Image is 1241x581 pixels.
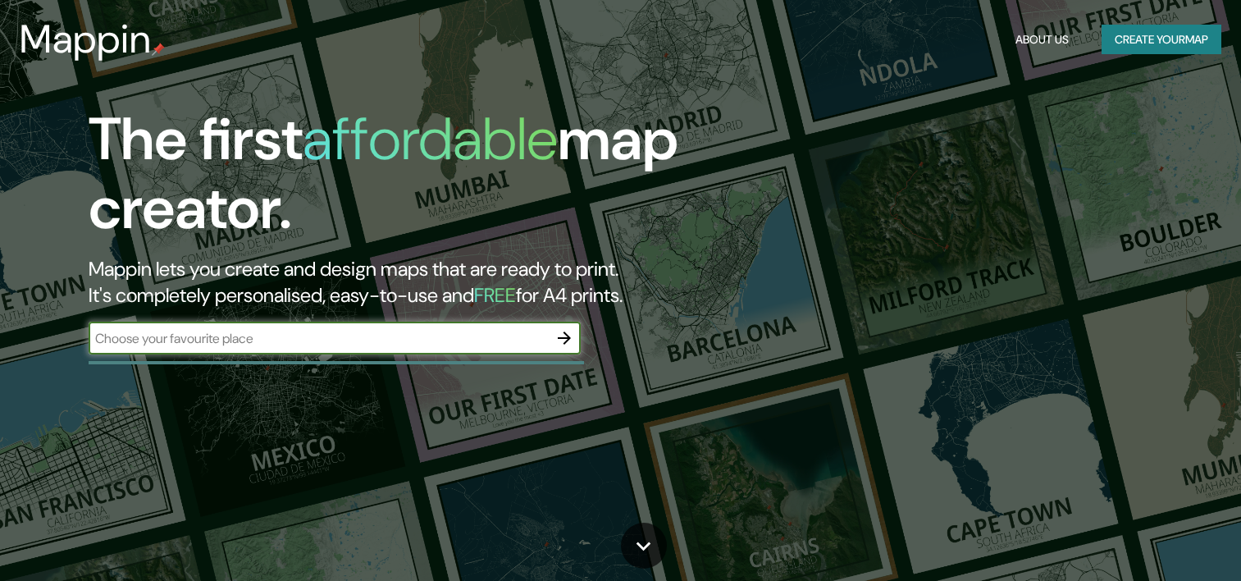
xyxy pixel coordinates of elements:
h5: FREE [474,282,516,308]
button: About Us [1009,25,1075,55]
h1: The first map creator. [89,105,709,256]
img: mappin-pin [152,43,165,56]
button: Create yourmap [1102,25,1221,55]
input: Choose your favourite place [89,329,548,348]
h2: Mappin lets you create and design maps that are ready to print. It's completely personalised, eas... [89,256,709,309]
h3: Mappin [20,16,152,62]
h1: affordable [303,101,558,177]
